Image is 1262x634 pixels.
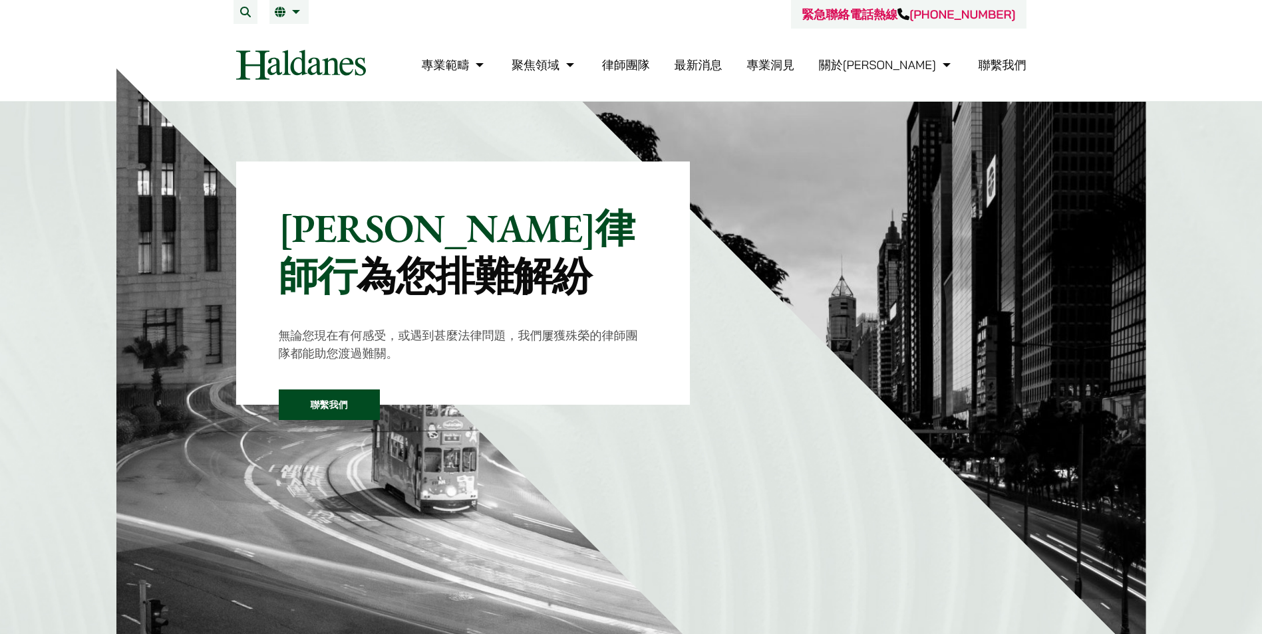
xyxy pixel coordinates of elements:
[279,389,380,420] a: 聯繫我們
[279,326,648,362] p: 無論您現在有何感受，或遇到甚麼法律問題，我們屢獲殊榮的律師團隊都能助您渡過難關。
[275,7,303,17] a: 繁
[802,7,1015,22] a: 緊急聯絡電話熱線[PHONE_NUMBER]
[979,57,1026,72] a: 聯繫我們
[421,57,487,72] a: 專業範疇
[674,57,722,72] a: 最新消息
[236,50,366,80] img: Logo of Haldanes
[819,57,954,72] a: 關於何敦
[746,57,794,72] a: 專業洞見
[512,57,577,72] a: 聚焦領域
[279,204,648,300] p: [PERSON_NAME]律師行
[602,57,650,72] a: 律師團隊
[357,250,591,302] mark: 為您排難解紛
